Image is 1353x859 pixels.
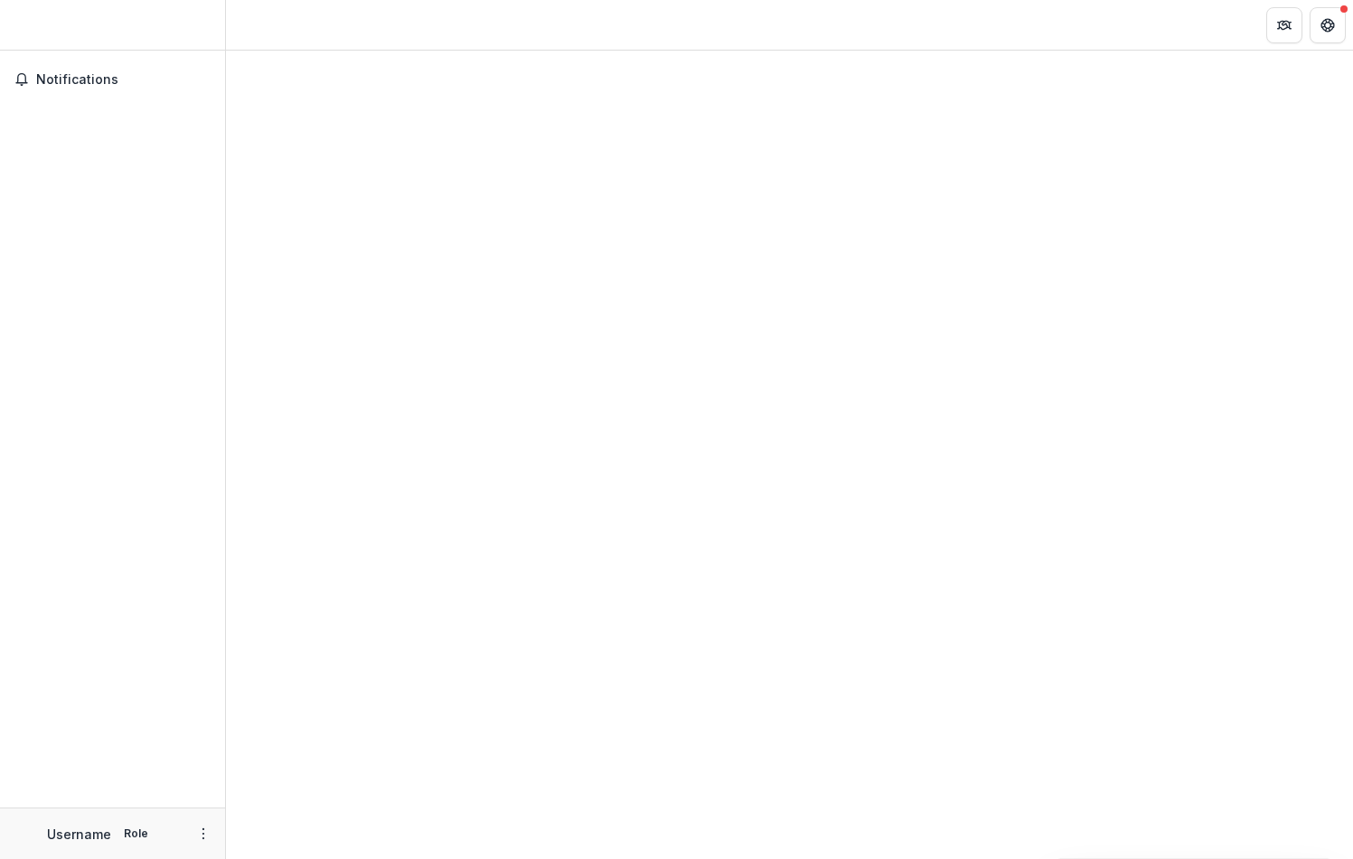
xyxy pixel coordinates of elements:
p: Username [47,825,111,844]
button: More [193,823,214,845]
button: Notifications [7,65,218,94]
button: Partners [1266,7,1302,43]
button: Get Help [1310,7,1346,43]
p: Role [118,826,154,842]
span: Notifications [36,72,211,88]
